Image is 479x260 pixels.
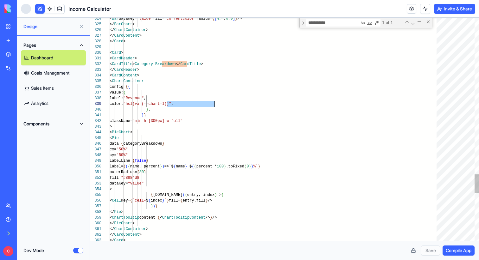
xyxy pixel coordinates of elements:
[90,141,101,147] div: 346
[90,124,101,130] div: 343
[114,22,132,27] span: BarChart
[189,164,192,169] span: $
[180,62,201,66] span: CardTitle
[185,164,187,169] span: }
[299,18,432,28] div: Find / Replace
[306,19,359,26] textarea: Find
[135,62,153,66] span: Category
[148,198,150,203] span: {
[110,221,114,226] span: </
[90,27,101,33] div: 326
[137,170,139,174] span: {
[21,119,86,129] button: Components
[381,19,403,27] div: 1 of 1
[114,227,146,231] span: ChartContainer
[90,158,101,164] div: 349
[144,96,146,100] span: ,
[110,124,112,129] span: >
[139,233,142,237] span: >
[128,181,144,186] span: "value"
[110,164,123,169] span: label=
[146,28,148,32] span: >
[187,193,214,197] span: entry, index
[153,204,155,209] span: )
[112,56,135,61] span: CardHeader
[139,170,144,174] span: 80
[110,90,123,95] span: value:
[169,198,180,203] span: fill=
[148,107,150,112] span: ,
[90,169,101,175] div: 351
[162,215,206,220] span: ChartTooltipContent
[90,61,101,67] div: 332
[135,159,146,163] span: false
[114,28,146,32] span: ChartContainer
[90,221,101,226] div: 360
[176,164,185,169] span: name
[404,20,409,25] div: Previous Match (⇧Enter)
[21,81,86,96] a: Sales Items
[112,51,121,55] span: Card
[112,136,119,140] span: Pie
[117,153,128,157] span: "50%"
[68,5,111,13] span: Income Calculator
[174,164,176,169] span: {
[110,176,121,180] span: fill=
[132,62,135,66] span: >
[110,79,112,83] span: <
[114,221,132,226] span: PieChart
[205,215,210,220] span: />
[90,84,101,90] div: 336
[249,164,251,169] span: )
[90,78,101,84] div: 335
[21,65,86,81] a: Goals Management
[23,247,44,254] label: Dev Mode
[90,107,101,112] div: 340
[112,215,139,220] span: ChartTooltip
[90,101,101,107] div: 339
[123,238,125,243] span: >
[151,198,162,203] span: index
[110,153,117,157] span: cy=
[110,159,132,163] span: labelLine=
[194,164,196,169] span: (
[90,181,101,186] div: 353
[121,198,130,203] span: key=
[90,203,101,209] div: 357
[90,186,101,192] div: 354
[110,39,114,44] span: </
[114,33,139,38] span: CardContent
[167,198,169,203] span: }
[137,73,139,78] span: >
[121,142,123,146] span: {
[125,85,128,89] span: {
[110,96,123,100] span: label:
[110,187,112,191] span: >
[90,164,101,169] div: 350
[144,113,146,118] span: }
[139,33,142,38] span: >
[162,164,164,169] span: )
[132,119,182,123] span: "min-h-[300px] w-full"
[110,56,112,61] span: <
[128,85,130,89] span: {
[135,56,137,61] span: >
[110,51,112,55] span: <
[3,246,13,256] span: C
[110,68,114,72] span: </
[21,96,86,111] a: Analytics
[112,130,130,135] span: PieChart
[132,159,135,163] span: {
[110,28,114,32] span: </
[110,85,125,89] span: config=
[182,193,185,197] span: (
[164,164,169,169] span: =>
[90,232,101,238] div: 362
[121,51,123,55] span: >
[90,118,101,124] div: 342
[110,62,112,66] span: <
[90,192,101,198] div: 355
[176,62,180,66] span: </
[90,39,101,44] div: 328
[112,79,144,83] span: ChartContainer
